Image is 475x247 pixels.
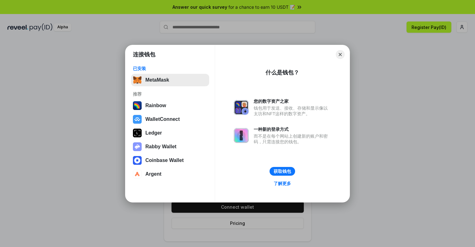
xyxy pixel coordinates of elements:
img: svg+xml,%3Csvg%20width%3D%2228%22%20height%3D%2228%22%20viewBox%3D%220%200%2028%2028%22%20fill%3D... [133,170,142,178]
button: Close [336,50,345,59]
div: 钱包用于发送、接收、存储和显示像以太坊和NFT这样的数字资产。 [254,105,331,116]
div: 而不是在每个网站上创建新的账户和密码，只需连接您的钱包。 [254,133,331,145]
button: Coinbase Wallet [131,154,209,167]
img: svg+xml,%3Csvg%20width%3D%2228%22%20height%3D%2228%22%20viewBox%3D%220%200%2028%2028%22%20fill%3D... [133,156,142,165]
div: Coinbase Wallet [145,158,184,163]
div: 了解更多 [274,181,291,186]
div: Argent [145,171,162,177]
div: Ledger [145,130,162,136]
button: Rainbow [131,99,209,112]
div: 推荐 [133,91,207,97]
div: MetaMask [145,77,169,83]
div: WalletConnect [145,116,180,122]
div: 一种新的登录方式 [254,126,331,132]
div: Rainbow [145,103,166,108]
div: 什么是钱包？ [266,69,299,76]
button: 获取钱包 [270,167,295,176]
div: 您的数字资产之家 [254,98,331,104]
img: svg+xml,%3Csvg%20xmlns%3D%22http%3A%2F%2Fwww.w3.org%2F2000%2Fsvg%22%20fill%3D%22none%22%20viewBox... [234,100,249,115]
div: 已安装 [133,66,207,71]
button: Argent [131,168,209,180]
img: svg+xml,%3Csvg%20xmlns%3D%22http%3A%2F%2Fwww.w3.org%2F2000%2Fsvg%22%20width%3D%2228%22%20height%3... [133,129,142,137]
img: svg+xml,%3Csvg%20width%3D%2228%22%20height%3D%2228%22%20viewBox%3D%220%200%2028%2028%22%20fill%3D... [133,115,142,124]
button: WalletConnect [131,113,209,126]
button: Ledger [131,127,209,139]
div: Rabby Wallet [145,144,176,150]
h1: 连接钱包 [133,51,155,58]
img: svg+xml,%3Csvg%20width%3D%22120%22%20height%3D%22120%22%20viewBox%3D%220%200%20120%20120%22%20fil... [133,101,142,110]
div: 获取钱包 [274,169,291,174]
img: svg+xml,%3Csvg%20xmlns%3D%22http%3A%2F%2Fwww.w3.org%2F2000%2Fsvg%22%20fill%3D%22none%22%20viewBox... [234,128,249,143]
a: 了解更多 [270,179,295,188]
button: MetaMask [131,74,209,86]
img: svg+xml,%3Csvg%20fill%3D%22none%22%20height%3D%2233%22%20viewBox%3D%220%200%2035%2033%22%20width%... [133,76,142,84]
img: svg+xml,%3Csvg%20xmlns%3D%22http%3A%2F%2Fwww.w3.org%2F2000%2Fsvg%22%20fill%3D%22none%22%20viewBox... [133,142,142,151]
button: Rabby Wallet [131,140,209,153]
